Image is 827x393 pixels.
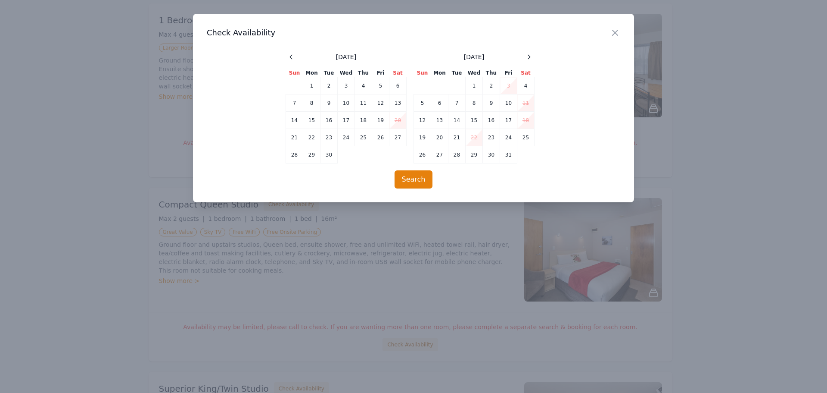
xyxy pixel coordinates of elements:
td: 17 [500,112,517,129]
span: [DATE] [464,53,484,61]
td: 28 [286,146,303,163]
td: 23 [483,129,500,146]
td: 18 [355,112,372,129]
td: 7 [448,94,466,112]
td: 7 [286,94,303,112]
th: Fri [372,69,389,77]
td: 26 [372,129,389,146]
td: 29 [303,146,320,163]
th: Tue [448,69,466,77]
td: 23 [320,129,338,146]
td: 4 [517,77,535,94]
td: 10 [500,94,517,112]
td: 9 [483,94,500,112]
td: 27 [389,129,407,146]
td: 28 [448,146,466,163]
td: 15 [466,112,483,129]
th: Sat [517,69,535,77]
th: Wed [466,69,483,77]
td: 30 [483,146,500,163]
td: 29 [466,146,483,163]
th: Sat [389,69,407,77]
button: Search [395,170,433,189]
td: 24 [338,129,355,146]
td: 20 [389,112,407,129]
td: 13 [389,94,407,112]
td: 26 [414,146,431,163]
td: 22 [303,129,320,146]
td: 4 [355,77,372,94]
td: 8 [466,94,483,112]
td: 31 [500,146,517,163]
td: 9 [320,94,338,112]
td: 5 [372,77,389,94]
td: 25 [355,129,372,146]
td: 3 [500,77,517,94]
td: 21 [448,129,466,146]
th: Mon [431,69,448,77]
td: 16 [320,112,338,129]
td: 15 [303,112,320,129]
td: 11 [517,94,535,112]
td: 6 [431,94,448,112]
td: 1 [303,77,320,94]
td: 10 [338,94,355,112]
td: 25 [517,129,535,146]
td: 14 [448,112,466,129]
td: 30 [320,146,338,163]
td: 8 [303,94,320,112]
td: 13 [431,112,448,129]
th: Mon [303,69,320,77]
td: 27 [431,146,448,163]
th: Wed [338,69,355,77]
td: 22 [466,129,483,146]
td: 2 [483,77,500,94]
td: 12 [372,94,389,112]
span: [DATE] [336,53,356,61]
td: 19 [372,112,389,129]
th: Fri [500,69,517,77]
td: 14 [286,112,303,129]
th: Tue [320,69,338,77]
th: Sun [414,69,431,77]
td: 12 [414,112,431,129]
td: 21 [286,129,303,146]
td: 20 [431,129,448,146]
td: 24 [500,129,517,146]
td: 18 [517,112,535,129]
th: Thu [483,69,500,77]
td: 17 [338,112,355,129]
td: 2 [320,77,338,94]
h3: Check Availability [207,28,620,38]
th: Sun [286,69,303,77]
td: 11 [355,94,372,112]
th: Thu [355,69,372,77]
td: 1 [466,77,483,94]
td: 3 [338,77,355,94]
td: 16 [483,112,500,129]
td: 19 [414,129,431,146]
td: 5 [414,94,431,112]
td: 6 [389,77,407,94]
